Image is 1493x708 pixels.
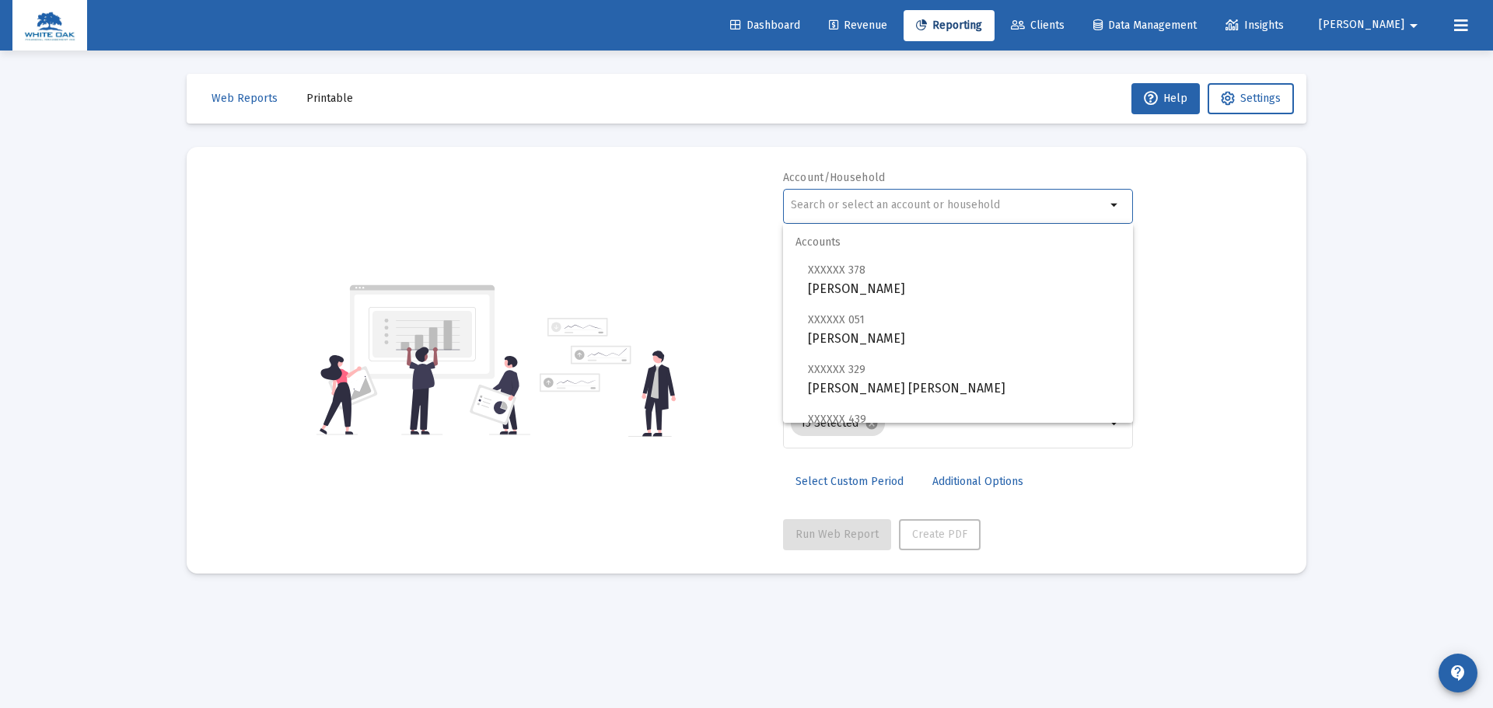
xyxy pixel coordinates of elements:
[1404,10,1423,41] mat-icon: arrow_drop_down
[1208,83,1294,114] button: Settings
[1240,92,1281,105] span: Settings
[730,19,800,32] span: Dashboard
[199,83,290,114] button: Web Reports
[1319,19,1404,32] span: [PERSON_NAME]
[1011,19,1065,32] span: Clients
[795,475,904,488] span: Select Custom Period
[808,310,1121,348] span: [PERSON_NAME]
[1226,19,1284,32] span: Insights
[791,408,1106,439] mat-chip-list: Selection
[808,410,1121,448] span: [PERSON_NAME] SEP [PERSON_NAME]
[1300,9,1442,40] button: [PERSON_NAME]
[1213,10,1296,41] a: Insights
[1131,83,1200,114] button: Help
[540,318,676,437] img: reporting-alt
[306,92,353,105] span: Printable
[808,413,866,426] span: XXXXXX 439
[783,224,1133,261] span: Accounts
[783,171,886,184] label: Account/Household
[294,83,365,114] button: Printable
[932,475,1023,488] span: Additional Options
[1106,196,1124,214] mat-icon: arrow_drop_down
[718,10,813,41] a: Dashboard
[24,10,75,41] img: Dashboard
[829,19,887,32] span: Revenue
[808,313,865,326] span: XXXXXX 051
[916,19,982,32] span: Reporting
[795,528,879,541] span: Run Web Report
[1144,92,1187,105] span: Help
[1093,19,1197,32] span: Data Management
[1106,414,1124,433] mat-icon: arrow_drop_down
[808,360,1121,398] span: [PERSON_NAME] [PERSON_NAME]
[783,519,891,550] button: Run Web Report
[865,417,879,431] mat-icon: cancel
[212,92,278,105] span: Web Reports
[808,263,865,277] span: XXXXXX 378
[816,10,900,41] a: Revenue
[316,283,530,437] img: reporting
[791,199,1106,211] input: Search or select an account or household
[899,519,981,550] button: Create PDF
[998,10,1077,41] a: Clients
[1081,10,1209,41] a: Data Management
[808,260,1121,298] span: [PERSON_NAME]
[791,411,885,436] mat-chip: 15 Selected
[912,528,967,541] span: Create PDF
[904,10,995,41] a: Reporting
[808,363,865,376] span: XXXXXX 329
[1449,664,1467,682] mat-icon: contact_support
